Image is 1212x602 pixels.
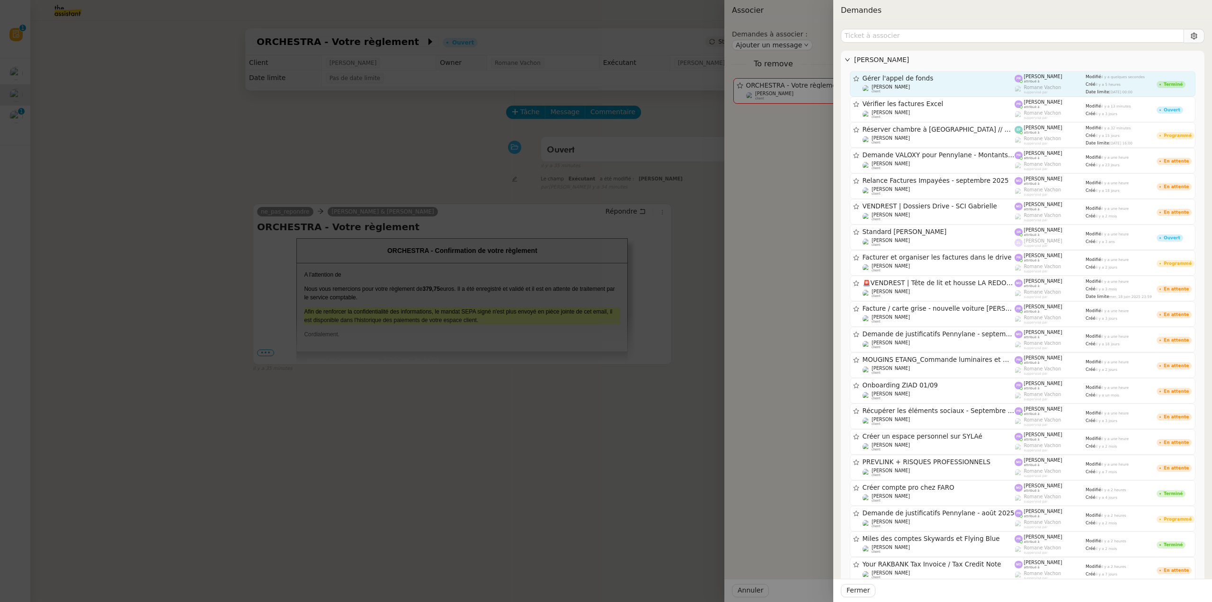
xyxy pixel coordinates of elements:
span: Romane Vachon [1024,341,1061,346]
span: il y a une heure [1101,207,1129,211]
span: Créé [1086,469,1096,474]
span: Modifié [1086,206,1101,211]
img: svg [1015,126,1023,134]
app-user-detailed-label: client [863,468,1015,477]
span: Modifié [1086,257,1101,262]
span: Gérer l'appel de fonds [863,75,1015,82]
app-user-label: attribué à [1015,202,1086,211]
img: svg [1015,279,1023,288]
img: users%2FyQfMwtYgTqhRP2YHWHmG2s2LYaD3%2Favatar%2Fprofile-pic.png [1015,264,1023,272]
app-user-label: suppervisé par [1015,187,1086,197]
span: attribué à [1024,259,1040,262]
span: Facturer et organiser les factures dans le drive [863,254,1015,261]
span: il y a une heure [1101,437,1129,441]
span: Créé [1086,341,1096,346]
app-user-label: suppervisé par [1015,85,1086,94]
span: il y a une heure [1101,360,1129,364]
span: PREVLINK + RISQUES PROFESSIONNELS [863,459,1015,466]
app-user-label: attribué à [1015,227,1086,237]
span: Modifié [1086,359,1101,364]
span: attribué à [1024,105,1040,109]
img: users%2FfjlNmCTkLiVoA3HQjY3GA5JXGxb2%2Favatar%2Fstarofservice_97480retdsc0392.png [863,468,871,476]
span: Créé [1086,418,1096,423]
span: Modifié [1086,279,1101,284]
img: svg [1015,228,1023,236]
img: users%2FyQfMwtYgTqhRP2YHWHmG2s2LYaD3%2Favatar%2Fprofile-pic.png [1015,367,1023,375]
app-user-detailed-label: client [863,135,1015,145]
span: Créé [1086,444,1096,449]
img: svg [1015,254,1023,262]
span: il y a une heure [1101,334,1129,339]
input: Ticket à associer [841,29,1184,43]
span: suppervisé par [1024,116,1048,120]
span: il y a une heure [1101,155,1129,160]
app-user-label: suppervisé par [1015,315,1086,324]
span: [PERSON_NAME] [872,84,910,90]
app-user-label: attribué à [1015,355,1086,365]
div: Programmé [1164,134,1192,138]
span: il y a une heure [1101,258,1129,262]
span: [PERSON_NAME] [1024,176,1062,181]
span: Standard [PERSON_NAME] [863,229,1015,235]
img: users%2FfjlNmCTkLiVoA3HQjY3GA5JXGxb2%2Favatar%2Fstarofservice_97480retdsc0392.png [863,264,871,272]
span: Créé [1086,316,1096,321]
img: users%2FyQfMwtYgTqhRP2YHWHmG2s2LYaD3%2Favatar%2Fprofile-pic.png [1015,341,1023,349]
span: suppervisé par [1024,372,1048,376]
span: Romane Vachon [1024,264,1061,269]
span: Modifié [1086,385,1101,390]
span: Romane Vachon [1024,392,1061,397]
span: suppervisé par [1024,90,1048,94]
span: suppervisé par [1024,295,1048,299]
span: Modifié [1086,462,1101,467]
span: [PERSON_NAME] [872,238,910,243]
div: En attente [1164,364,1189,368]
app-user-detailed-label: client [863,263,1015,273]
app-user-label: attribué à [1015,99,1086,109]
span: Créé [1086,111,1096,116]
app-user-label: attribué à [1015,304,1086,314]
span: attribué à [1024,207,1040,211]
span: Romane Vachon [1024,366,1061,371]
span: [PERSON_NAME] [1024,99,1062,105]
span: suppervisé par [1024,397,1048,401]
span: Créé [1086,188,1096,193]
span: attribué à [1024,156,1040,160]
span: Modifié [1086,411,1101,415]
span: [PERSON_NAME] [1024,74,1062,79]
span: [PERSON_NAME] [1024,151,1062,156]
img: svg [1015,203,1023,211]
span: il y a une heure [1101,309,1129,313]
span: client [872,345,881,349]
app-user-label: attribué à [1015,74,1086,83]
app-user-label: suppervisé par [1015,136,1086,145]
app-user-label: suppervisé par [1015,110,1086,120]
span: 🚨 [863,279,871,287]
span: attribué à [1024,438,1040,441]
div: En attente [1164,466,1189,470]
span: VENDREST | Dossiers Drive - SCI Gabrielle [863,203,1015,210]
img: svg [1015,75,1023,83]
span: Créé [1086,265,1096,270]
span: il y a 32 minutes [1101,126,1131,130]
app-user-label: suppervisé par [1015,289,1086,299]
img: users%2FfjlNmCTkLiVoA3HQjY3GA5JXGxb2%2Favatar%2Fstarofservice_97480retdsc0392.png [863,213,871,221]
span: client [872,396,881,400]
span: [PERSON_NAME] [872,340,910,345]
app-user-label: suppervisé par [1015,468,1086,478]
span: [PERSON_NAME] [872,366,910,371]
span: Date limite [1086,90,1109,94]
app-user-label: suppervisé par [1015,443,1086,452]
span: Vérifier les factures Excel [863,101,1015,108]
span: il y a une heure [1101,232,1129,236]
img: svg [1015,382,1023,390]
img: svg [1015,239,1023,247]
app-user-label: attribué à [1015,151,1086,160]
span: client [872,115,881,119]
app-user-label: suppervisé par [1015,213,1086,222]
span: client [872,371,881,375]
app-user-label: suppervisé par [1015,238,1086,248]
img: svg [1015,433,1023,441]
span: Créé [1086,133,1096,138]
img: svg [1015,305,1023,313]
span: il y a 23 jours [1096,163,1120,167]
